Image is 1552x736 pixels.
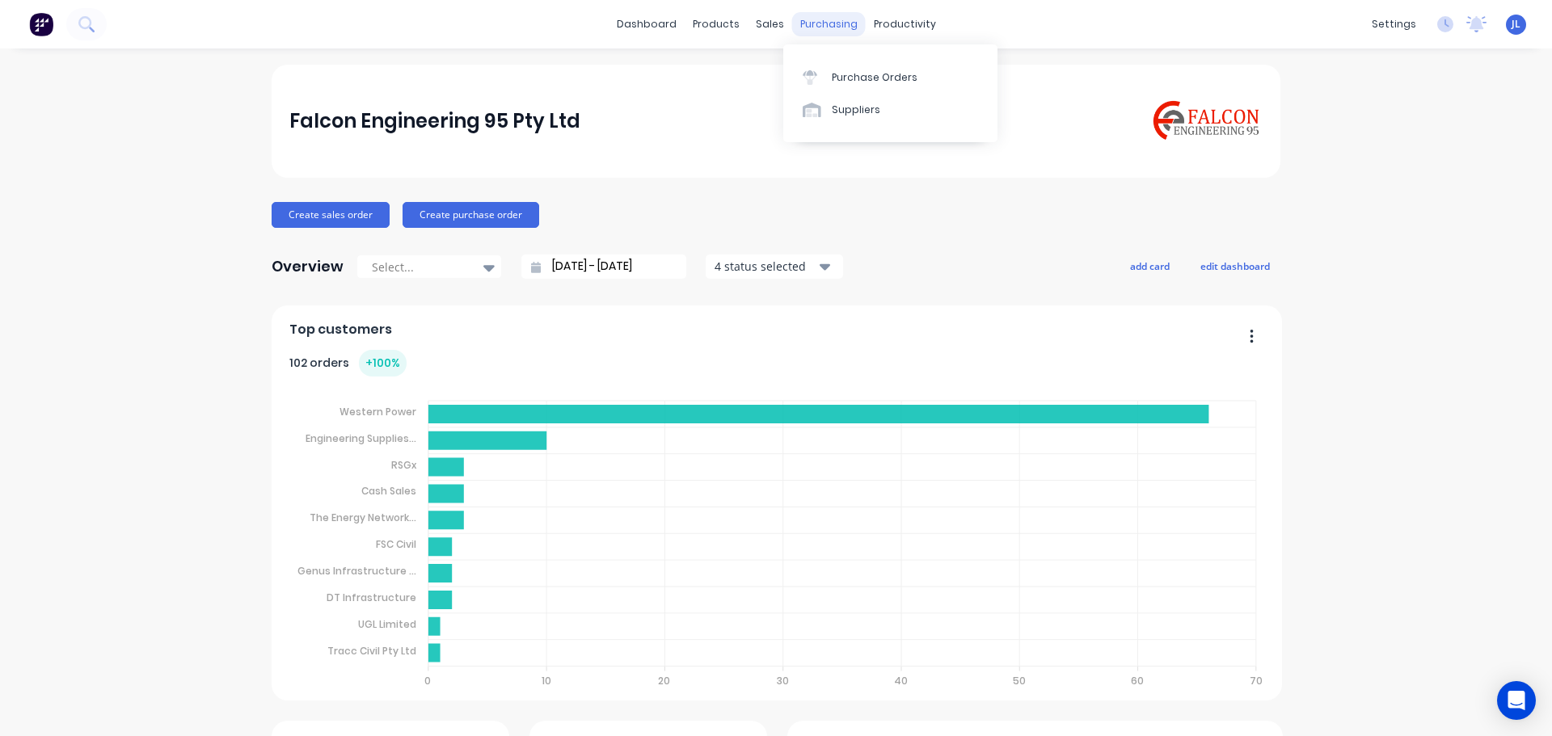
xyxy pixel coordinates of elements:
div: productivity [866,12,944,36]
div: + 100 % [359,350,407,376]
div: Overview [272,250,344,283]
div: 4 status selected [715,258,816,275]
a: Suppliers [783,94,997,126]
div: Purchase Orders [832,70,917,85]
button: Create purchase order [403,202,539,228]
tspan: 50 [1014,674,1027,688]
tspan: Tracc Civil Pty Ltd [327,644,416,658]
tspan: RSGx [391,457,417,471]
tspan: 30 [777,674,789,688]
button: Create sales order [272,202,390,228]
span: JL [1512,17,1520,32]
img: Factory [29,12,53,36]
img: Falcon Engineering 95 Pty Ltd [1149,98,1263,144]
div: 102 orders [289,350,407,376]
tspan: 70 [1250,674,1263,688]
div: settings [1364,12,1424,36]
tspan: 60 [1132,674,1145,688]
tspan: 40 [895,674,909,688]
div: Open Intercom Messenger [1497,681,1536,720]
div: purchasing [792,12,866,36]
tspan: 20 [658,674,670,688]
div: products [685,12,748,36]
a: Purchase Orders [783,61,997,93]
tspan: UGL Limited [358,617,416,631]
span: Top customers [289,320,392,339]
a: dashboard [609,12,685,36]
div: sales [748,12,792,36]
tspan: Genus Infrastructure ... [297,564,416,578]
button: edit dashboard [1190,255,1280,276]
div: Suppliers [832,103,880,117]
tspan: DT Infrastructure [327,591,416,604]
div: Falcon Engineering 95 Pty Ltd [289,105,580,137]
button: 4 status selected [706,254,843,279]
tspan: Cash Sales [361,484,416,498]
tspan: The Energy Network... [310,511,416,524]
tspan: Engineering Supplies... [306,431,416,445]
tspan: FSC Civil [376,537,416,551]
tspan: Western Power [339,405,416,418]
tspan: 0 [424,674,431,688]
tspan: 10 [541,674,550,688]
button: add card [1120,255,1180,276]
